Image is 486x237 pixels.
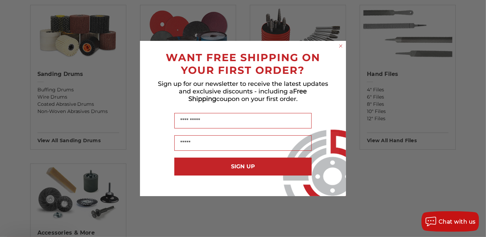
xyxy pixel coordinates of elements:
button: Close dialog [337,43,344,49]
input: Email [174,135,312,151]
span: Chat with us [439,218,476,225]
span: Free Shipping [188,88,307,103]
span: WANT FREE SHIPPING ON YOUR FIRST ORDER? [166,51,320,77]
span: Sign up for our newsletter to receive the latest updates and exclusive discounts - including a co... [158,80,328,103]
button: SIGN UP [174,158,312,176]
button: Chat with us [421,211,479,232]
